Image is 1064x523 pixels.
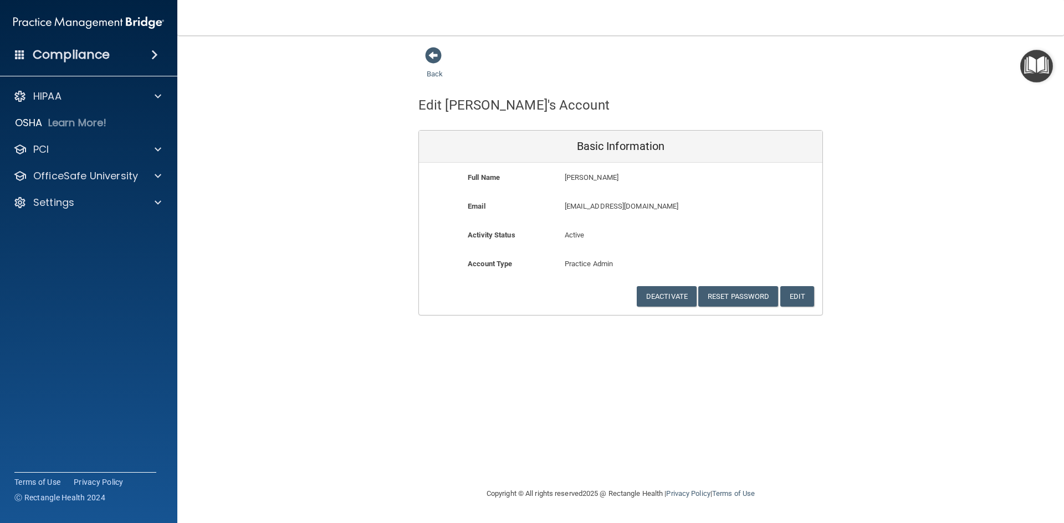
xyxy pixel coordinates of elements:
[872,444,1051,489] iframe: Drift Widget Chat Controller
[468,231,515,239] b: Activity Status
[780,286,814,307] button: Edit
[637,286,697,307] button: Deactivate
[468,202,485,210] b: Email
[698,286,778,307] button: Reset Password
[419,131,822,163] div: Basic Information
[33,143,49,156] p: PCI
[418,476,823,511] div: Copyright © All rights reserved 2025 @ Rectangle Health | |
[565,200,741,213] p: [EMAIL_ADDRESS][DOMAIN_NAME]
[14,477,60,488] a: Terms of Use
[468,260,512,268] b: Account Type
[565,257,677,271] p: Practice Admin
[13,90,161,103] a: HIPAA
[565,171,741,184] p: [PERSON_NAME]
[418,98,610,112] h4: Edit [PERSON_NAME]'s Account
[74,477,124,488] a: Privacy Policy
[33,169,138,183] p: OfficeSafe University
[48,116,107,130] p: Learn More!
[13,143,161,156] a: PCI
[1020,50,1053,82] button: Open Resource Center
[15,116,43,130] p: OSHA
[666,489,710,498] a: Privacy Policy
[712,489,755,498] a: Terms of Use
[13,12,164,34] img: PMB logo
[13,196,161,209] a: Settings
[468,173,500,182] b: Full Name
[13,169,161,183] a: OfficeSafe University
[14,492,105,503] span: Ⓒ Rectangle Health 2024
[427,56,443,78] a: Back
[33,47,110,63] h4: Compliance
[33,90,62,103] p: HIPAA
[33,196,74,209] p: Settings
[565,229,677,242] p: Active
